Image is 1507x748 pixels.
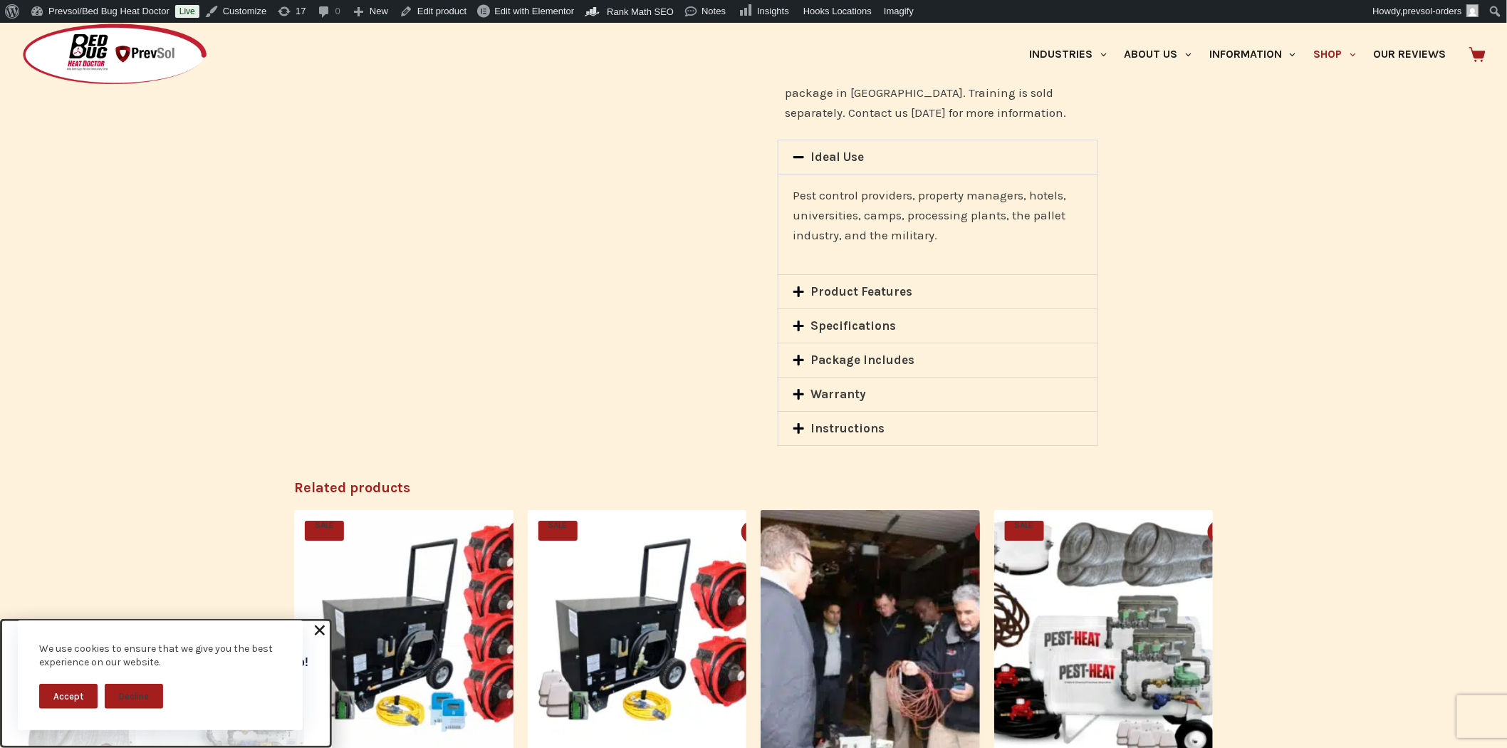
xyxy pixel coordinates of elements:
a: Ideal Use [811,150,865,164]
img: Prevsol/Bed Bug Heat Doctor [21,23,208,86]
a: Product Features [811,284,913,298]
div: We use cookies to ensure that we give you the best experience on our website. [39,642,281,670]
div: Package Includes [778,343,1097,377]
div: Warranty [778,378,1097,411]
a: Industries [1021,23,1115,86]
h2: Related products [294,477,1213,499]
span: Insights [757,6,789,16]
a: Shop [1305,23,1365,86]
button: Accept [39,684,98,709]
button: Quick view toggle [741,521,764,544]
button: Quick view toggle [1208,521,1231,544]
a: Package Includes [811,353,915,367]
button: Open LiveChat chat widget [11,6,54,48]
span: Rank Math SEO [607,6,674,17]
div: Ideal Use [778,140,1097,174]
nav: Primary [1021,23,1455,86]
a: Information [1201,23,1305,86]
button: Decline [105,684,163,709]
span: Pest control providers, property managers, hotels, universities, camps, processing plants, the pa... [793,188,1066,242]
span: Edit with Elementor [494,6,574,16]
span: prevsol-orders [1403,6,1462,16]
a: About Us [1115,23,1200,86]
button: Quick view toggle [509,521,531,544]
span: SALE [305,521,344,541]
span: SALE [1005,521,1044,541]
a: Instructions [811,421,885,435]
button: Quick view toggle [975,521,998,544]
span: SALE [538,521,578,541]
a: Live [175,5,199,18]
a: Specifications [811,318,897,333]
span: Bed Bug Heat Doctor/Prevsol offers on-site training for any company that purchases the Pest Heat ... [785,46,1083,120]
div: Specifications [778,309,1097,343]
a: Warranty [811,387,867,401]
div: Ideal Use [778,174,1097,274]
div: Instructions [778,412,1097,445]
div: Product Features [778,275,1097,308]
a: Our Reviews [1365,23,1455,86]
